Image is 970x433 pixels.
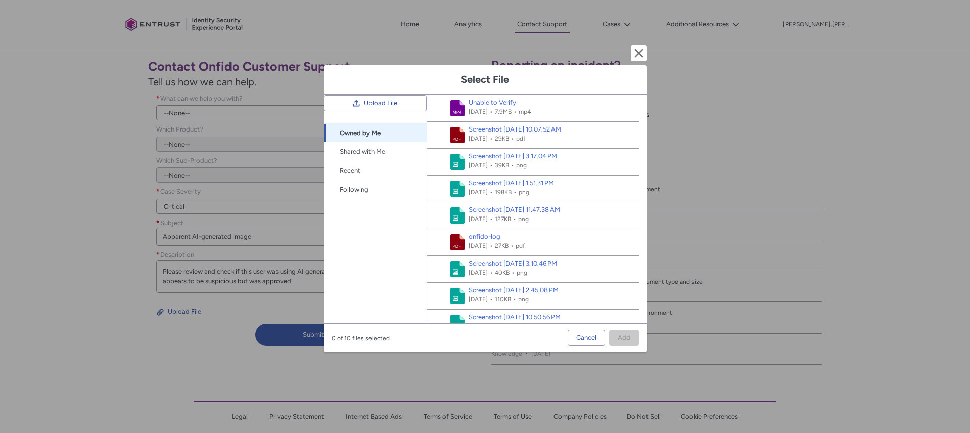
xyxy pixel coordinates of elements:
[469,269,495,276] span: [DATE]
[502,162,509,169] span: KB
[495,135,502,142] span: 29
[516,135,525,142] span: pdf
[332,330,390,343] span: 0 of 10 files selected
[576,330,596,345] span: Cancel
[519,189,529,196] span: png
[518,215,529,223] span: png
[504,189,512,196] span: KB
[469,242,495,249] span: [DATE]
[469,151,557,161] span: Screenshot 2025-09-18 at 3.17.04 PM
[631,45,647,61] button: Cancel and close
[469,162,495,169] span: [DATE]
[518,296,529,303] span: png
[504,215,511,223] span: KB
[502,269,510,276] span: KB
[469,135,495,142] span: [DATE]
[324,123,427,143] a: Owned by Me
[332,73,639,86] h1: Select File
[495,189,504,196] span: 198
[469,98,531,108] span: Unable to Verify
[516,242,525,249] span: pdf
[364,96,397,111] span: Upload File
[609,330,639,346] button: Add
[324,161,427,181] a: Recent
[503,108,512,115] span: MB
[469,312,561,322] span: Screenshot 2024-12-05 at 10.50.56 PM
[495,215,504,223] span: 127
[469,258,557,269] span: Screenshot 2025-01-30 at 3.10.46 PM
[495,269,502,276] span: 40
[469,124,561,135] span: Screenshot 2025-09-19 at 10.07.52 AM
[517,269,527,276] span: png
[568,330,605,346] button: Cancel
[469,285,559,295] span: Screenshot 2025-01-24 at 2.45.08 PM
[324,180,427,199] a: Following
[495,108,503,115] span: 7.9
[495,242,501,249] span: 27
[469,108,495,115] span: [DATE]
[504,296,511,303] span: KB
[495,296,504,303] span: 110
[516,162,527,169] span: png
[501,242,509,249] span: KB
[469,178,554,188] span: Screenshot 2025-06-26 at 1.51.31 PM
[469,232,525,242] span: onfido-log
[324,95,427,111] button: Upload File
[495,162,502,169] span: 39
[519,108,531,115] span: mp4
[469,189,495,196] span: [DATE]
[502,135,509,142] span: KB
[469,205,560,215] span: Screenshot 2025-06-26 at 11.47.38 AM
[469,215,495,223] span: [DATE]
[469,296,495,303] span: [DATE]
[324,142,427,161] a: Shared with Me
